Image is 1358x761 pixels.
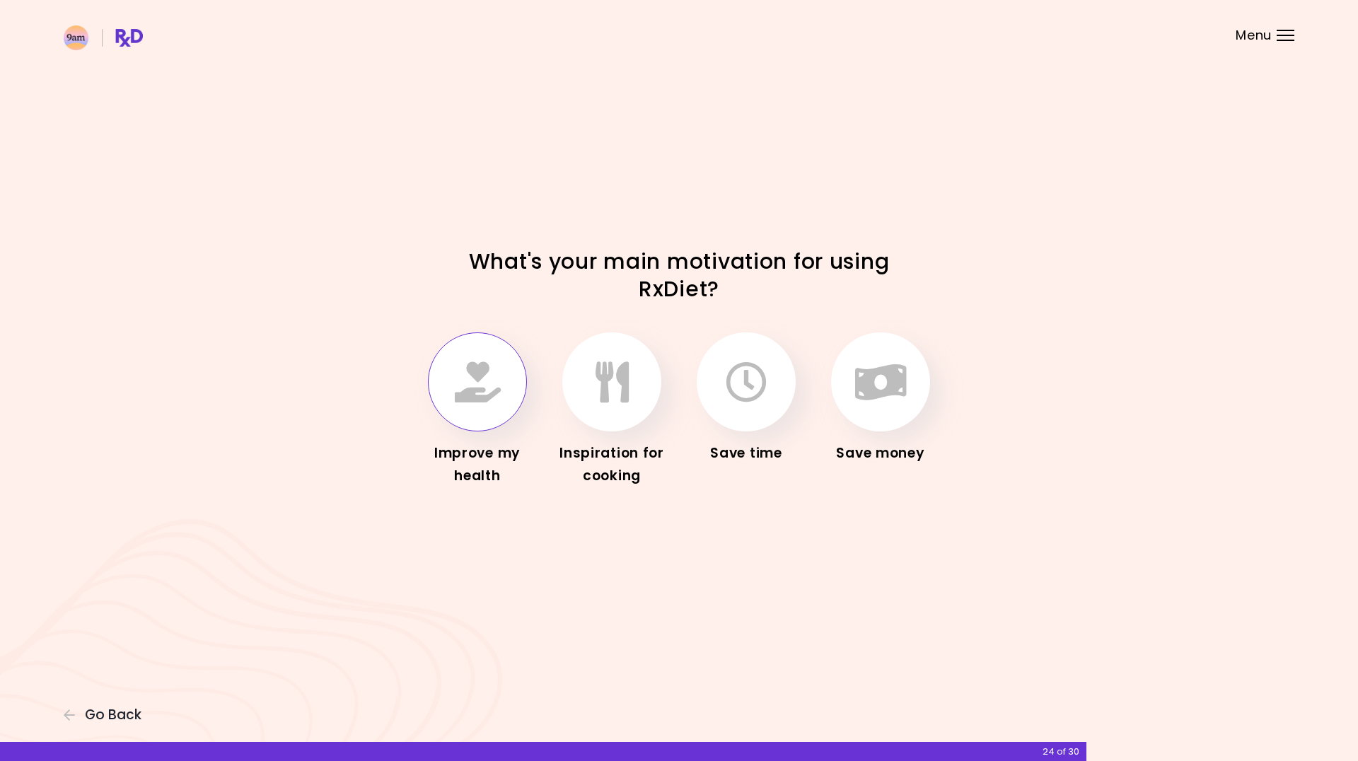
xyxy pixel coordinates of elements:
[85,707,141,723] span: Go Back
[431,248,927,303] h1: What's your main motivation for using RxDiet?
[64,707,149,723] button: Go Back
[824,442,937,465] div: Save money
[421,442,534,487] div: Improve my health
[1236,29,1272,42] span: Menu
[555,442,668,487] div: Inspiration for cooking
[64,25,143,50] img: RxDiet
[690,442,803,465] div: Save time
